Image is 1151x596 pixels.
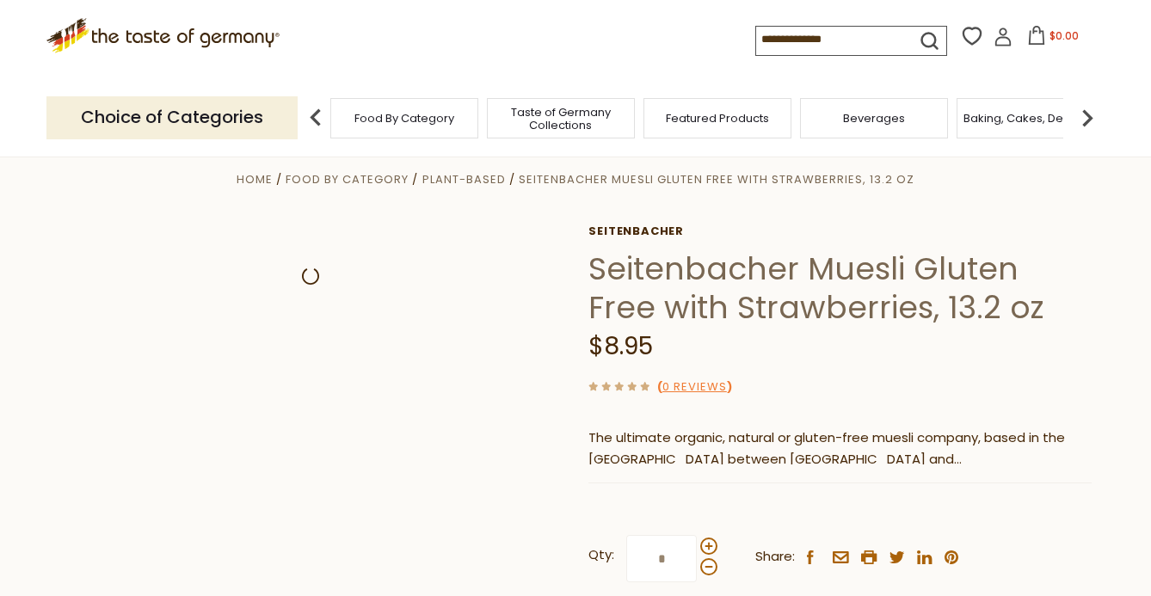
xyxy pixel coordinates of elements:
input: Qty: [626,535,697,582]
a: Baking, Cakes, Desserts [963,112,1097,125]
a: Beverages [843,112,905,125]
img: next arrow [1070,101,1105,135]
a: Seitenbacher [588,224,1092,238]
a: Featured Products [666,112,769,125]
a: Seitenbacher Muesli Gluten Free with Strawberries, 13.2 oz [519,171,914,187]
a: Food By Category [286,171,409,187]
strong: Qty: [588,544,614,566]
img: previous arrow [299,101,333,135]
span: Share: [755,546,795,568]
button: $0.00 [1016,26,1089,52]
a: Home [237,171,273,187]
a: Taste of Germany Collections [492,106,630,132]
span: $0.00 [1049,28,1079,43]
a: Food By Category [354,112,454,125]
h1: Seitenbacher Muesli Gluten Free with Strawberries, 13.2 oz [588,249,1092,327]
a: 0 Reviews [662,378,727,396]
span: ( ) [657,378,732,395]
a: Plant-Based [422,171,506,187]
span: $8.95 [588,329,653,363]
p: The ultimate organic, natural or gluten-free muesli company, based in the [GEOGRAPHIC_DATA] betwe... [588,427,1092,470]
p: Choice of Categories [46,96,298,138]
